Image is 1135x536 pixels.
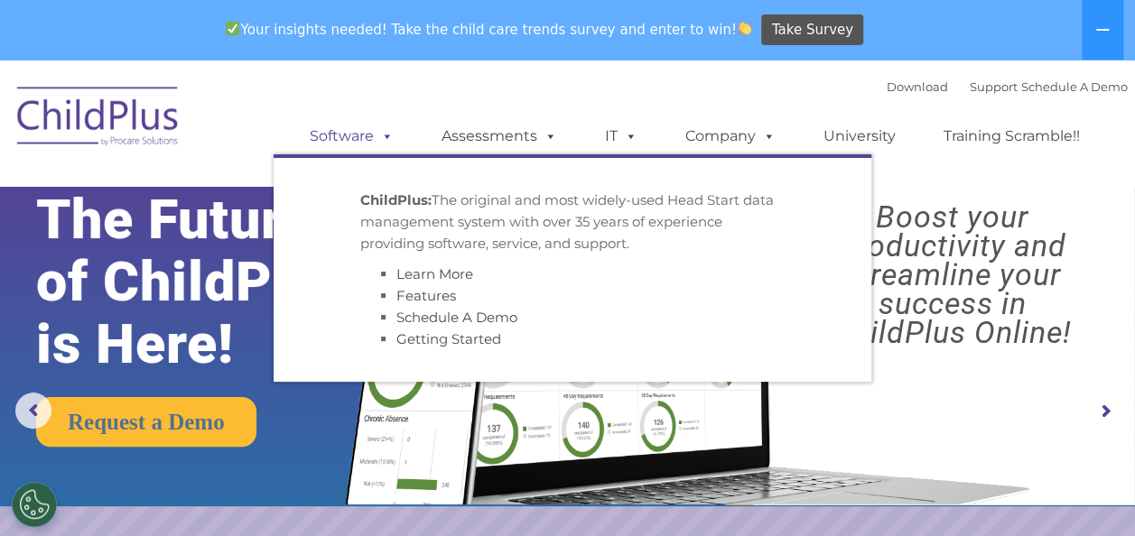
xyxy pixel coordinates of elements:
a: Request a Demo [36,397,256,447]
a: University [805,118,914,154]
img: 👏 [738,22,751,35]
span: Last name [251,119,306,133]
span: Your insights needed! Take the child care trends survey and enter to win! [219,12,759,47]
rs-layer: Boost your productivity and streamline your success in ChildPlus Online! [784,202,1121,347]
a: Schedule A Demo [1021,79,1128,94]
rs-layer: The Future of ChildPlus is Here! [36,189,398,375]
font: | [887,79,1128,94]
a: Features [396,287,456,304]
a: IT [587,118,656,154]
strong: ChildPlus: [360,191,432,208]
a: Software [292,118,412,154]
span: Take Survey [772,14,853,46]
img: ✅ [226,22,239,35]
a: Getting Started [396,330,501,347]
p: The original and most widely-used Head Start data management system with over 35 years of experie... [360,189,785,254]
img: ChildPlus by Procare Solutions [8,74,189,164]
a: Learn More [396,265,473,282]
button: Cookies Settings [12,482,57,527]
a: Download [887,79,948,94]
span: Phone number [251,193,328,207]
a: Support [970,79,1018,94]
a: Schedule A Demo [396,309,517,326]
a: Assessments [423,118,575,154]
a: Company [667,118,794,154]
a: Training Scramble!! [926,118,1098,154]
a: Take Survey [761,14,863,46]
